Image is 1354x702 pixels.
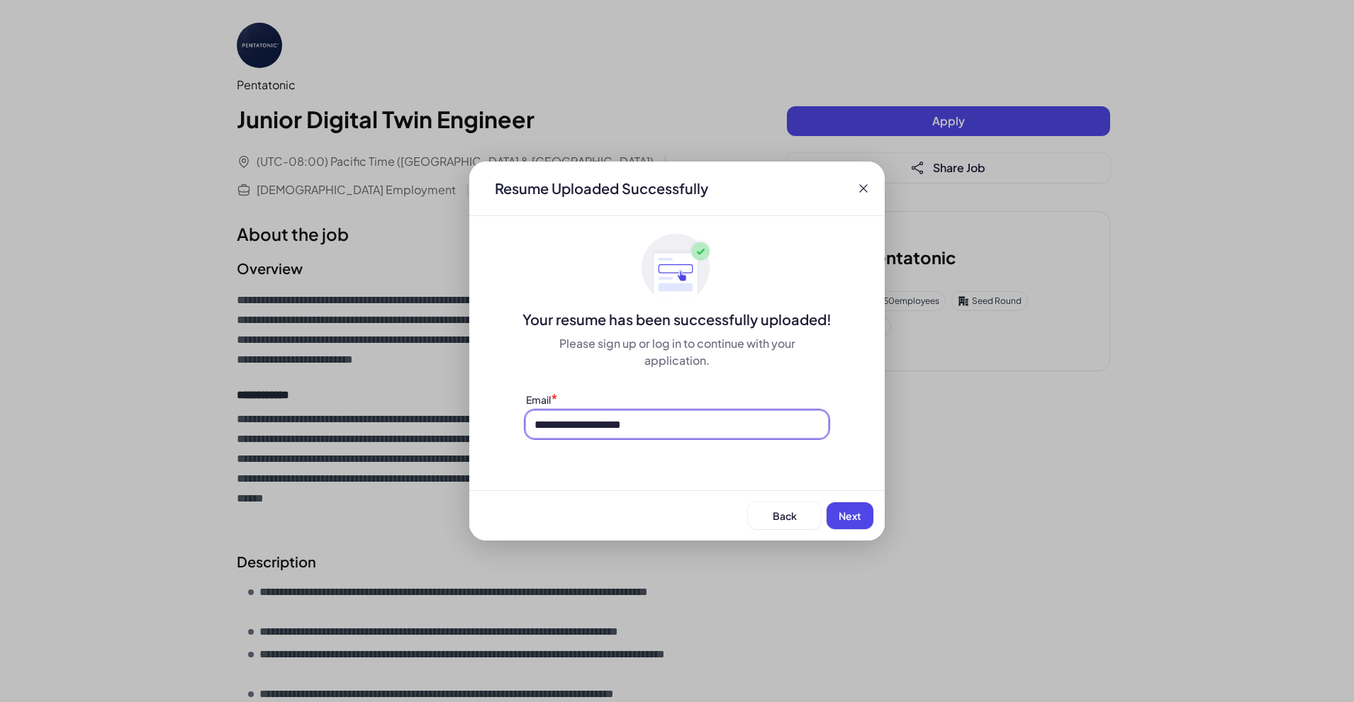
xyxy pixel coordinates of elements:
button: Back [748,502,821,529]
button: Next [827,502,873,529]
div: Please sign up or log in to continue with your application. [526,335,828,369]
div: Resume Uploaded Successfully [483,179,720,198]
span: Back [773,509,797,522]
span: Next [839,509,861,522]
img: ApplyedMaskGroup3.svg [642,233,712,304]
div: Your resume has been successfully uploaded! [469,310,885,329]
label: Email [526,393,551,406]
